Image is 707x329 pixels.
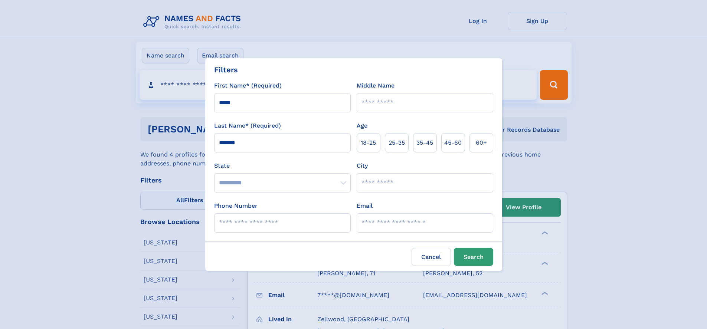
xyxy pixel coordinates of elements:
span: 45‑60 [444,138,462,147]
label: First Name* (Required) [214,81,282,90]
span: 60+ [476,138,487,147]
label: Phone Number [214,201,258,210]
label: Cancel [412,248,451,266]
label: Email [357,201,373,210]
label: State [214,161,351,170]
label: City [357,161,368,170]
span: 18‑25 [361,138,376,147]
span: 25‑35 [389,138,405,147]
div: Filters [214,64,238,75]
label: Last Name* (Required) [214,121,281,130]
button: Search [454,248,493,266]
span: 35‑45 [416,138,433,147]
label: Middle Name [357,81,395,90]
label: Age [357,121,367,130]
